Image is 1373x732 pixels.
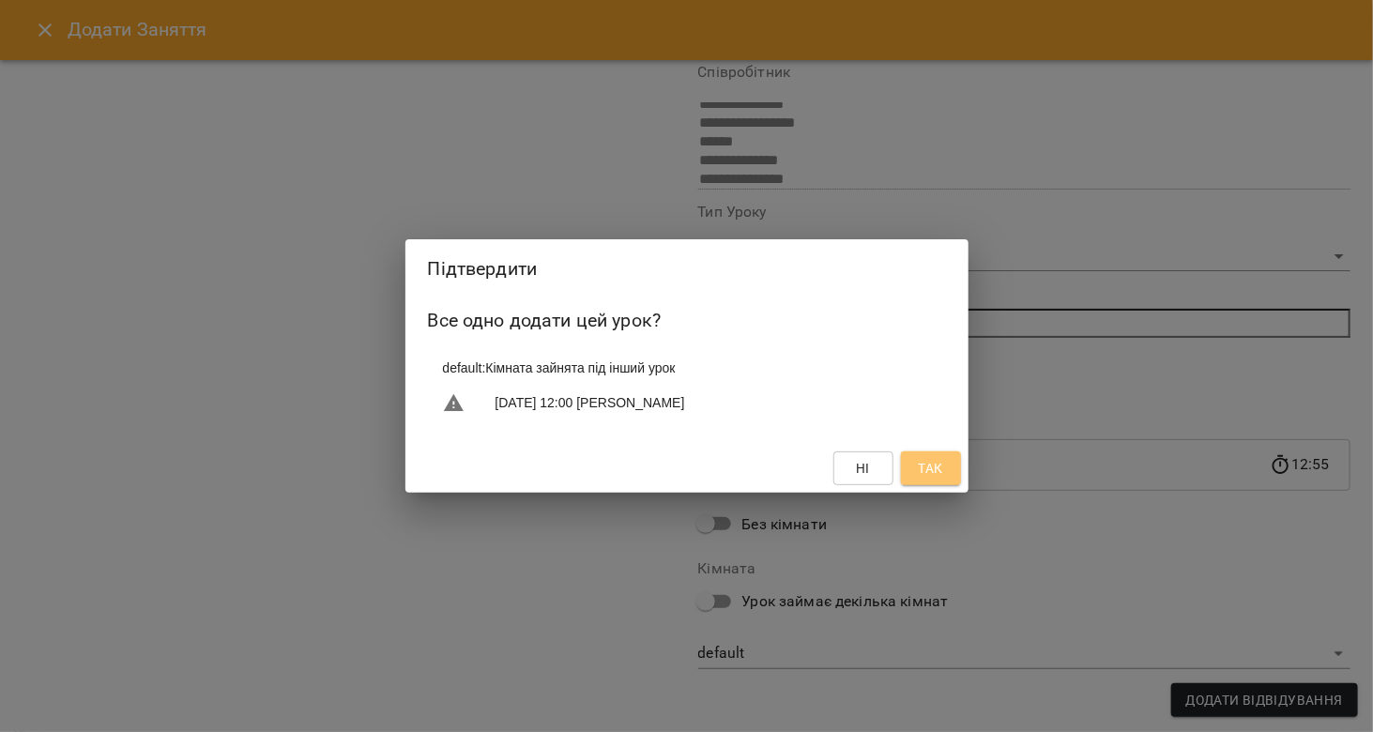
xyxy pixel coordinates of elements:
button: Так [901,451,961,485]
h2: Підтвердити [428,254,946,283]
span: Ні [856,457,870,480]
li: default : Кімната зайнята під інший урок [428,351,946,385]
li: [DATE] 12:00 [PERSON_NAME] [428,385,946,422]
h6: Все одно додати цей урок? [428,306,946,335]
span: Так [918,457,942,480]
button: Ні [833,451,893,485]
